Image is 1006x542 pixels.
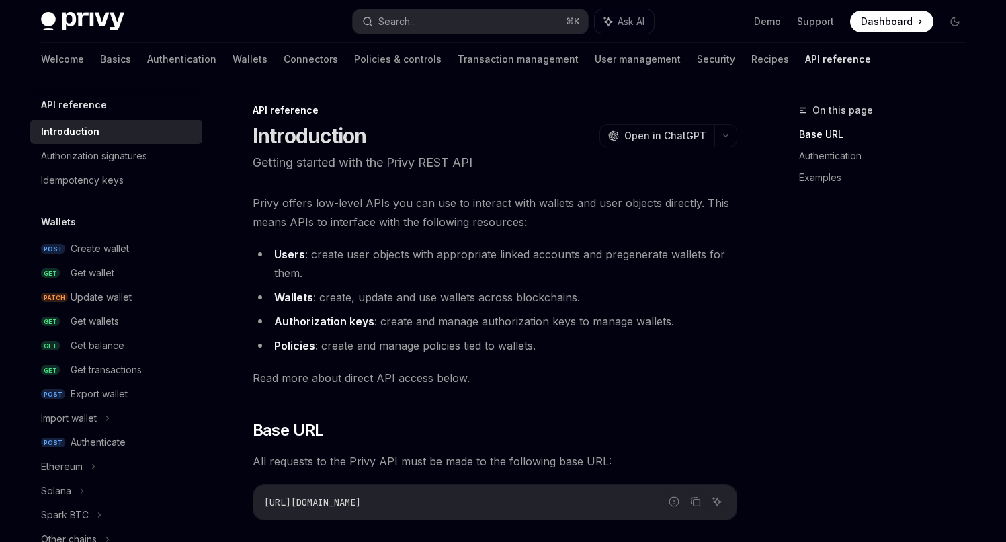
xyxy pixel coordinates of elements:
[812,102,873,118] span: On this page
[253,245,737,282] li: : create user objects with appropriate linked accounts and pregenerate wallets for them.
[41,172,124,188] div: Idempotency keys
[264,496,361,508] span: [URL][DOMAIN_NAME]
[30,358,202,382] a: GETGet transactions
[624,129,706,143] span: Open in ChatGPT
[754,15,781,28] a: Demo
[41,341,60,351] span: GET
[41,124,99,140] div: Introduction
[797,15,834,28] a: Support
[41,268,60,278] span: GET
[71,338,124,354] div: Get balance
[353,9,588,34] button: Search...⌘K
[253,312,737,331] li: : create and manage authorization keys to manage wallets.
[233,43,267,75] a: Wallets
[71,434,126,451] div: Authenticate
[30,144,202,168] a: Authorization signatures
[805,43,871,75] a: API reference
[253,194,737,231] span: Privy offers low-level APIs you can use to interact with wallets and user objects directly. This ...
[30,430,202,455] a: POSTAuthenticate
[378,13,416,30] div: Search...
[799,124,976,145] a: Base URL
[30,382,202,406] a: POSTExport wallet
[30,261,202,285] a: GETGet wallet
[253,124,367,148] h1: Introduction
[850,11,933,32] a: Dashboard
[799,167,976,188] a: Examples
[30,334,202,358] a: GETGet balance
[30,285,202,309] a: PATCHUpdate wallet
[458,43,579,75] a: Transaction management
[253,336,737,355] li: : create and manage policies tied to wallets.
[100,43,131,75] a: Basics
[708,493,726,510] button: Ask AI
[41,365,60,375] span: GET
[861,15,913,28] span: Dashboard
[253,288,737,307] li: : create, update and use wallets across blockchains.
[253,369,737,387] span: Read more about direct API access below.
[354,43,442,75] a: Policies & controls
[30,120,202,144] a: Introduction
[30,168,202,192] a: Idempotency keys
[665,493,683,510] button: Report incorrect code
[41,244,65,254] span: POST
[41,507,89,523] div: Spark BTC
[274,315,374,328] strong: Authorization keys
[71,362,142,378] div: Get transactions
[41,317,60,327] span: GET
[41,12,124,31] img: dark logo
[944,11,966,32] button: Toggle dark mode
[697,43,735,75] a: Security
[253,420,324,441] span: Base URL
[41,410,97,426] div: Import wallet
[253,104,737,117] div: API reference
[30,309,202,334] a: GETGet wallets
[41,97,107,113] h5: API reference
[71,265,114,281] div: Get wallet
[30,237,202,261] a: POSTCreate wallet
[41,389,65,399] span: POST
[274,291,313,304] strong: Wallets
[274,339,315,352] strong: Policies
[41,438,65,448] span: POST
[595,9,654,34] button: Ask AI
[274,247,305,261] strong: Users
[41,483,71,499] div: Solana
[71,289,132,305] div: Update wallet
[284,43,338,75] a: Connectors
[595,43,681,75] a: User management
[751,43,789,75] a: Recipes
[687,493,704,510] button: Copy the contents from the code block
[41,148,147,164] div: Authorization signatures
[253,452,737,471] span: All requests to the Privy API must be made to the following base URL:
[618,15,644,28] span: Ask AI
[599,124,714,147] button: Open in ChatGPT
[566,16,580,27] span: ⌘ K
[71,241,129,257] div: Create wallet
[41,459,83,475] div: Ethereum
[253,153,737,172] p: Getting started with the Privy REST API
[71,313,119,330] div: Get wallets
[147,43,216,75] a: Authentication
[41,293,68,303] span: PATCH
[71,386,128,402] div: Export wallet
[41,43,84,75] a: Welcome
[799,145,976,167] a: Authentication
[41,214,76,230] h5: Wallets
